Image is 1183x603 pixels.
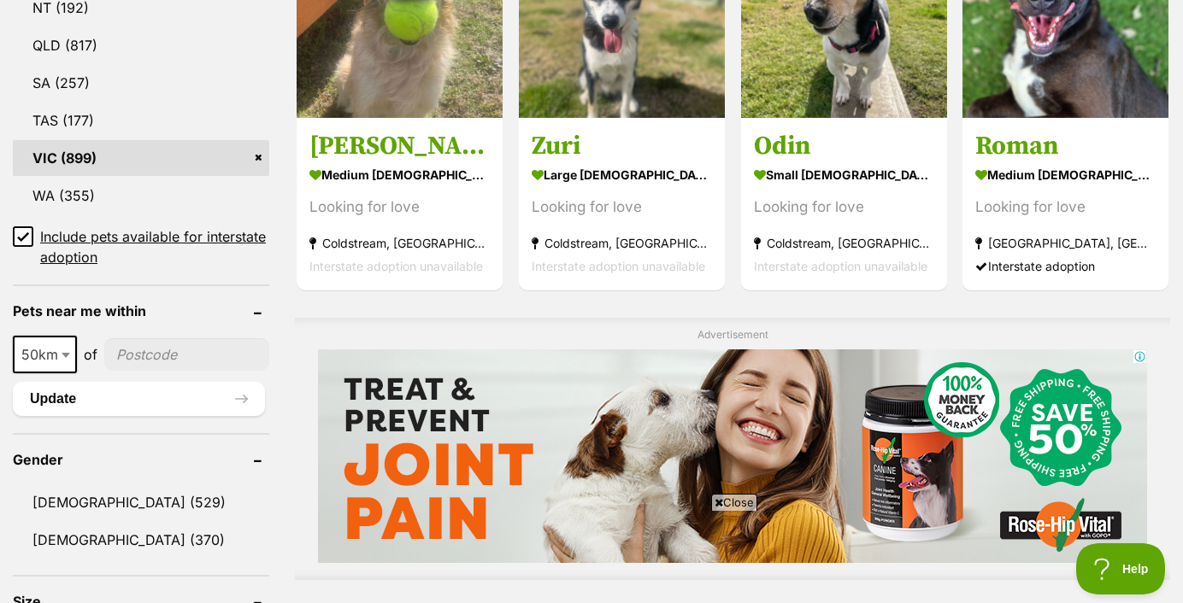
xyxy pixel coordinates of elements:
a: [PERSON_NAME] medium [DEMOGRAPHIC_DATA] Dog Looking for love Coldstream, [GEOGRAPHIC_DATA] Inters... [297,117,503,290]
span: Interstate adoption unavailable [309,259,483,273]
a: Include pets available for interstate adoption [13,226,269,267]
h3: Odin [754,130,934,162]
div: Interstate adoption [975,255,1156,278]
div: Looking for love [532,196,712,219]
span: of [84,344,97,365]
span: Include pets available for interstate adoption [40,226,269,267]
div: Looking for love [309,196,490,219]
button: Update [13,382,265,416]
a: QLD (817) [13,27,269,63]
header: Pets near me within [13,303,269,319]
h3: [PERSON_NAME] [309,130,490,162]
input: postcode [104,338,269,371]
iframe: Advertisement [177,518,1006,594]
strong: [GEOGRAPHIC_DATA], [GEOGRAPHIC_DATA] [975,231,1156,255]
a: Odin small [DEMOGRAPHIC_DATA] Dog Looking for love Coldstream, [GEOGRAPHIC_DATA] Interstate adopt... [741,117,947,290]
iframe: Help Scout Beacon - Open [1076,543,1166,594]
a: SA (257) [13,65,269,101]
a: WA (355) [13,178,269,214]
strong: small [DEMOGRAPHIC_DATA] Dog [754,162,934,187]
span: Interstate adoption unavailable [754,259,927,273]
strong: Coldstream, [GEOGRAPHIC_DATA] [754,231,934,255]
div: Advertisement [295,318,1170,580]
strong: Coldstream, [GEOGRAPHIC_DATA] [532,231,712,255]
strong: Coldstream, [GEOGRAPHIC_DATA] [309,231,490,255]
strong: large [DEMOGRAPHIC_DATA] Dog [532,162,712,187]
a: TAS (177) [13,102,269,138]
strong: medium [DEMOGRAPHIC_DATA] Dog [309,162,490,187]
strong: medium [DEMOGRAPHIC_DATA] Dog [975,162,1156,187]
div: Looking for love [754,196,934,219]
div: Looking for love [975,196,1156,219]
a: [DEMOGRAPHIC_DATA] (370) [13,522,269,558]
h3: Zuri [532,130,712,162]
span: 50km [13,336,77,373]
a: Roman medium [DEMOGRAPHIC_DATA] Dog Looking for love [GEOGRAPHIC_DATA], [GEOGRAPHIC_DATA] Interst... [962,117,1168,290]
a: [DEMOGRAPHIC_DATA] (529) [13,484,269,520]
h3: Roman [975,130,1156,162]
span: Interstate adoption unavailable [532,259,705,273]
span: Close [711,494,757,511]
span: 50km [15,342,75,366]
a: VIC (899) [13,140,269,176]
header: Gender [13,452,269,467]
a: Zuri large [DEMOGRAPHIC_DATA] Dog Looking for love Coldstream, [GEOGRAPHIC_DATA] Interstate adopt... [519,117,725,290]
iframe: Advertisement [318,349,1147,563]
